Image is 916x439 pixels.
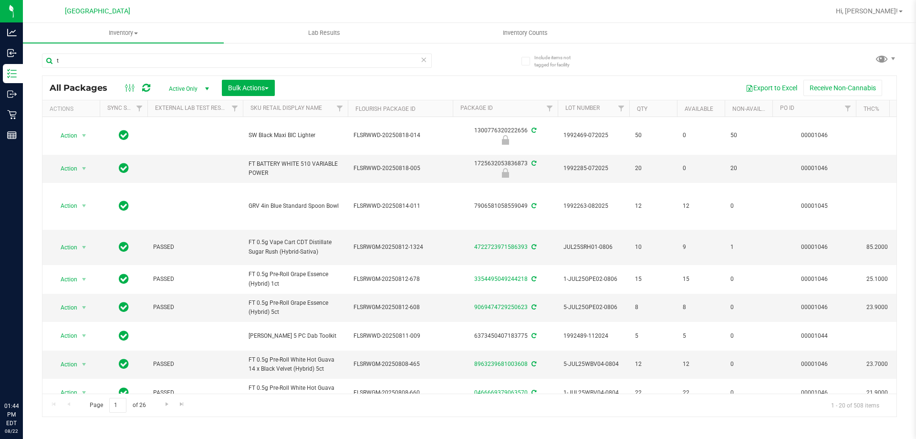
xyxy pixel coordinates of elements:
span: FLSRWGM-20250812-1324 [354,243,447,252]
span: 85.2000 [862,240,893,254]
a: 3354495049244218 [474,276,528,282]
span: Action [52,241,78,254]
div: 1300776320222656 [451,126,559,145]
button: Export to Excel [739,80,803,96]
span: Sync from Compliance System [530,127,536,134]
span: Action [52,162,78,175]
a: Filter [614,100,629,117]
span: FLSRWWD-20250818-005 [354,164,447,173]
span: Lab Results [295,29,353,37]
a: 00001045 [801,203,828,209]
span: FLSRWWD-20250811-009 [354,332,447,341]
span: 15 [635,275,671,284]
a: 00001046 [801,304,828,311]
inline-svg: Inbound [7,48,17,58]
span: 1-JUL25WBV04-0804 [563,388,624,397]
a: Filter [542,100,558,117]
span: Action [52,301,78,314]
span: FLSRWGM-20250808-660 [354,388,447,397]
input: 1 [109,398,126,413]
span: 23.9000 [862,300,893,314]
span: Sync from Compliance System [530,203,536,209]
span: In Sync [119,161,129,175]
span: In Sync [119,357,129,371]
a: Inventory Counts [425,23,625,43]
span: select [78,162,90,175]
button: Bulk Actions [222,80,275,96]
span: 8 [683,303,719,312]
span: 1992469-072025 [563,131,624,140]
span: JUL25SRH01-0806 [563,243,624,252]
span: 20 [635,164,671,173]
span: 50 [635,131,671,140]
a: Inventory [23,23,224,43]
span: Action [52,199,78,213]
span: 5 [635,332,671,341]
a: 00001046 [801,389,828,396]
span: select [78,301,90,314]
span: 0 [683,164,719,173]
inline-svg: Analytics [7,28,17,37]
span: [PERSON_NAME] 5 PC Dab Toolkit [249,332,342,341]
span: FT BATTERY WHITE 510 VARIABLE POWER [249,160,342,178]
span: GRV 4in Blue Standard Spoon Bowl [249,202,342,211]
div: Newly Received [451,135,559,145]
span: 0 [730,332,767,341]
span: Sync from Compliance System [530,304,536,311]
input: Search Package ID, Item Name, SKU, Lot or Part Number... [42,54,432,68]
span: In Sync [119,272,129,286]
span: 23.7000 [862,357,893,371]
span: Sync from Compliance System [530,332,536,339]
span: FLSRWWD-20250814-011 [354,202,447,211]
span: 15 [683,275,719,284]
span: 0 [683,131,719,140]
a: Go to the last page [175,398,189,411]
span: select [78,329,90,343]
span: Hi, [PERSON_NAME]! [836,7,898,15]
span: PASSED [153,360,237,369]
a: Filter [132,100,147,117]
span: 0 [730,202,767,211]
span: 21.9000 [862,386,893,400]
span: Sync from Compliance System [530,244,536,250]
a: 9069474729250623 [474,304,528,311]
span: Sync from Compliance System [530,276,536,282]
span: 20 [730,164,767,173]
a: PO ID [780,105,794,111]
span: 8 [635,303,671,312]
span: In Sync [119,128,129,142]
span: select [78,273,90,286]
span: 1992489-112024 [563,332,624,341]
inline-svg: Inventory [7,69,17,78]
span: 9 [683,243,719,252]
iframe: Resource center [10,363,38,391]
span: Sync from Compliance System [530,361,536,367]
span: 22 [683,388,719,397]
span: PASSED [153,388,237,397]
span: 10 [635,243,671,252]
a: Go to the next page [160,398,174,411]
div: Actions [50,106,96,112]
p: 08/22 [4,428,19,435]
span: 5-JUL25GPE02-0806 [563,303,624,312]
span: Action [52,386,78,399]
span: [GEOGRAPHIC_DATA] [65,7,130,15]
span: 50 [730,131,767,140]
a: 00001046 [801,276,828,282]
p: 01:44 PM EDT [4,402,19,428]
a: External Lab Test Result [155,105,230,111]
span: Page of 26 [82,398,154,413]
span: All Packages [50,83,117,93]
inline-svg: Outbound [7,89,17,99]
a: Lot Number [565,105,600,111]
a: Filter [332,100,348,117]
a: 00001046 [801,165,828,171]
span: 0 [730,388,767,397]
span: Action [52,129,78,142]
span: 0 [730,360,767,369]
span: Inventory [23,29,224,37]
span: FT 0.5g Pre-Roll White Hot Guava 14 x Black Velvet (Hybrid) 5ct [249,355,342,374]
span: select [78,199,90,213]
span: select [78,358,90,371]
span: 0 [730,275,767,284]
